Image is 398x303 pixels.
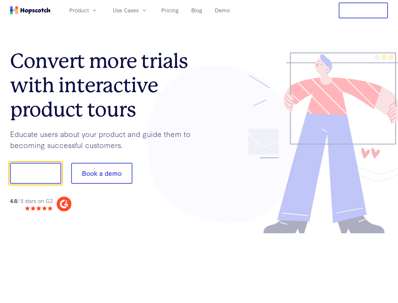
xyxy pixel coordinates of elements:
[10,49,199,122] h1: Convert more trials with interactive product tours
[71,163,132,184] button: Book a demo
[69,6,89,14] span: Product
[113,6,139,14] span: Use Cases
[159,5,181,15] a: Pricing
[339,3,388,18] button: Free Trial
[212,5,232,15] a: Demo
[10,163,61,184] button: Show me!
[189,5,205,15] a: Blog
[66,5,101,15] button: Product
[109,5,151,15] button: Use Cases
[10,128,199,150] p: Educate users about your product and guide them to becoming successful customers.
[10,197,53,205] div: / 5 stars on G2
[10,197,17,204] strong: 4.8
[10,6,50,14] a: Home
